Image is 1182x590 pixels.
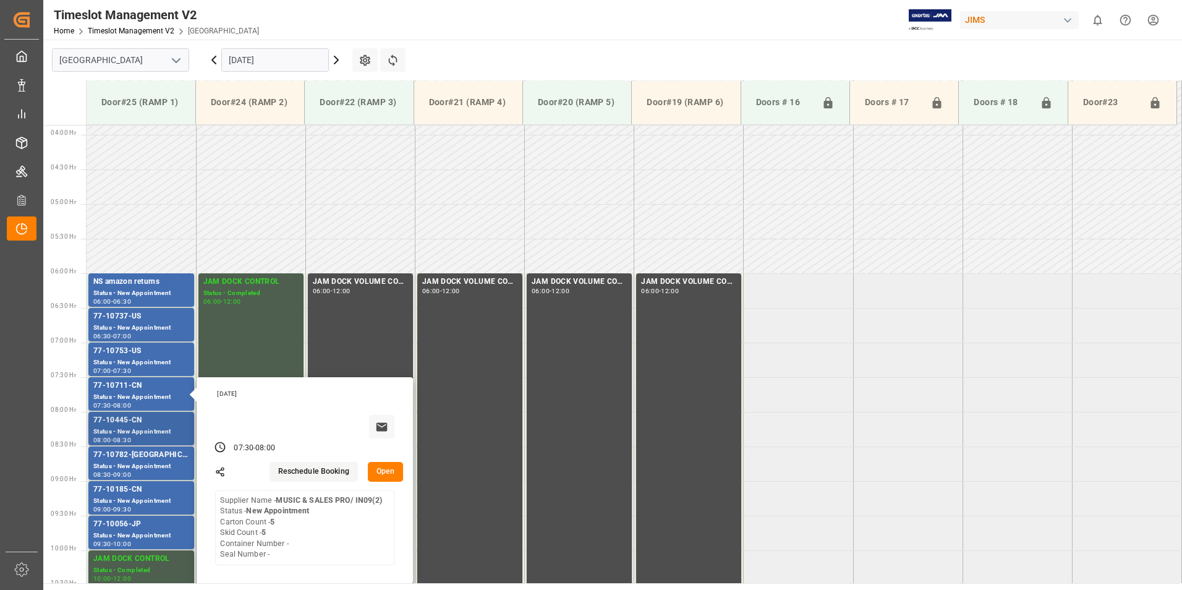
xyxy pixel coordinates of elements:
[51,579,76,586] span: 10:30 Hr
[246,507,309,515] b: New Appointment
[313,276,408,288] div: JAM DOCK VOLUME CONTROL
[93,368,111,374] div: 07:00
[213,390,399,398] div: [DATE]
[93,427,189,437] div: Status - New Appointment
[111,368,113,374] div: -
[551,288,569,294] div: 12:00
[113,437,131,443] div: 08:30
[93,449,189,461] div: 77-10782-[GEOGRAPHIC_DATA]
[221,48,329,72] input: DD.MM.YYYY
[368,462,404,482] button: Open
[751,91,817,114] div: Doors # 16
[221,299,223,304] div: -
[111,299,113,304] div: -
[93,531,189,541] div: Status - New Appointment
[1112,6,1139,34] button: Help Center
[166,51,185,70] button: open menu
[113,472,131,477] div: 09:00
[93,484,189,496] div: 77-10185-CN
[206,91,294,114] div: Door#24 (RAMP 2)
[960,11,1079,29] div: JIMS
[641,288,659,294] div: 06:00
[113,507,131,512] div: 09:30
[51,372,76,378] span: 07:30 Hr
[424,91,512,114] div: Door#21 (RAMP 4)
[51,233,76,240] span: 05:30 Hr
[253,443,255,454] div: -
[860,91,925,114] div: Doors # 17
[93,345,189,357] div: 77-10753-US
[93,299,111,304] div: 06:00
[51,199,76,205] span: 05:00 Hr
[442,288,460,294] div: 12:00
[113,333,131,339] div: 07:00
[93,403,111,408] div: 07:30
[261,528,266,537] b: 5
[533,91,621,114] div: Door#20 (RAMP 5)
[440,288,442,294] div: -
[113,576,131,581] div: 12:00
[93,576,111,581] div: 10:00
[313,288,331,294] div: 06:00
[661,288,679,294] div: 12:00
[93,333,111,339] div: 06:30
[51,476,76,482] span: 09:00 Hr
[532,288,550,294] div: 06:00
[54,6,259,24] div: Timeslot Management V2
[93,518,189,531] div: 77-10056-JP
[111,472,113,477] div: -
[96,91,185,114] div: Door#25 (RAMP 1)
[113,299,131,304] div: 06:30
[111,403,113,408] div: -
[333,288,351,294] div: 12:00
[54,27,74,35] a: Home
[93,392,189,403] div: Status - New Appointment
[51,510,76,517] span: 09:30 Hr
[113,403,131,408] div: 08:00
[960,8,1084,32] button: JIMS
[51,129,76,136] span: 04:00 Hr
[93,414,189,427] div: 77-10445-CN
[234,443,253,454] div: 07:30
[51,164,76,171] span: 04:30 Hr
[51,268,76,275] span: 06:00 Hr
[422,288,440,294] div: 06:00
[422,276,517,288] div: JAM DOCK VOLUME CONTROL
[93,472,111,477] div: 08:30
[51,406,76,413] span: 08:00 Hr
[51,545,76,552] span: 10:00 Hr
[659,288,661,294] div: -
[111,333,113,339] div: -
[93,276,189,288] div: NS amazon returns
[93,461,189,472] div: Status - New Appointment
[220,495,381,560] div: Supplier Name - Status - Carton Count - Skid Count - Container Number - Seal Number -
[223,299,241,304] div: 12:00
[270,518,274,526] b: 5
[203,299,221,304] div: 06:00
[111,507,113,512] div: -
[642,91,730,114] div: Door#19 (RAMP 6)
[93,323,189,333] div: Status - New Appointment
[909,9,951,31] img: Exertis%20JAM%20-%20Email%20Logo.jpg_1722504956.jpg
[641,276,736,288] div: JAM DOCK VOLUME CONTROL
[203,288,299,299] div: Status - Completed
[93,288,189,299] div: Status - New Appointment
[88,27,174,35] a: Timeslot Management V2
[331,288,333,294] div: -
[93,310,189,323] div: 77-10737-US
[93,553,189,565] div: JAM DOCK CONTROL
[93,507,111,512] div: 09:00
[93,541,111,547] div: 09:30
[203,276,299,288] div: JAM DOCK CONTROL
[111,437,113,443] div: -
[93,437,111,443] div: 08:00
[550,288,551,294] div: -
[93,496,189,507] div: Status - New Appointment
[111,576,113,581] div: -
[969,91,1034,114] div: Doors # 18
[315,91,403,114] div: Door#22 (RAMP 3)
[51,337,76,344] span: 07:00 Hr
[255,443,275,454] div: 08:00
[276,496,381,505] b: MUSIC & SALES PRO/ IN09(2)
[51,441,76,448] span: 08:30 Hr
